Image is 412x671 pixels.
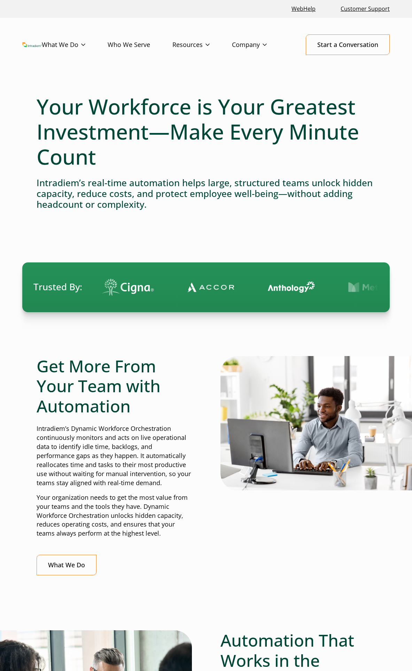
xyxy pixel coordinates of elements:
a: Link opens in a new window [289,1,318,16]
a: Who We Serve [108,35,172,55]
p: Intradiem’s Dynamic Workforce Orchestration continuously monitors and acts on live operational da... [37,424,192,487]
img: Contact Center Automation Accor Logo [178,282,225,292]
span: Trusted By: [33,281,82,293]
a: Link to homepage of Intradiem [22,42,42,47]
a: What We Do [37,555,96,575]
a: What We Do [42,35,108,55]
a: Company [232,35,289,55]
h2: Get More From Your Team with Automation [37,356,192,416]
a: Start a Conversation [306,34,390,55]
a: Customer Support [338,1,392,16]
img: Contact Center Automation MetLife Logo [339,282,386,293]
p: Your organization needs to get the most value from your teams and the tools they have. Dynamic Wo... [37,493,192,538]
img: Intradiem [22,42,42,47]
h1: Your Workforce is Your Greatest Investment—Make Every Minute Count [37,94,375,169]
a: Resources [172,35,232,55]
h4: Intradiem’s real-time automation helps large, structured teams unlock hidden capacity, reduce cos... [37,177,375,210]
